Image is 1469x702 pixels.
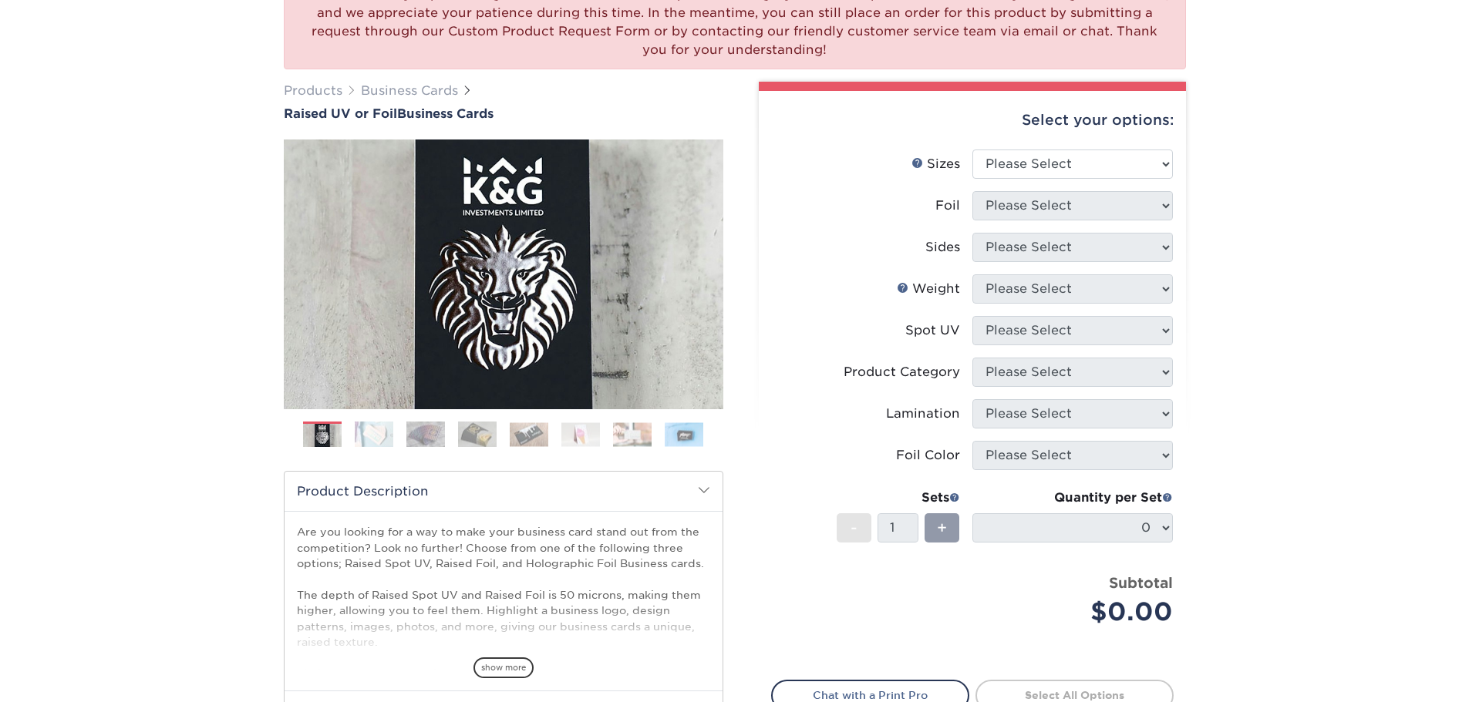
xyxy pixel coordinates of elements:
[284,83,342,98] a: Products
[984,593,1173,630] div: $0.00
[851,516,857,539] span: -
[925,238,960,257] div: Sides
[886,405,960,423] div: Lamination
[284,106,723,121] h1: Business Cards
[844,363,960,381] div: Product Category
[361,83,458,98] a: Business Cards
[473,657,534,678] span: show more
[837,489,960,507] div: Sets
[458,421,497,448] img: Business Cards 04
[284,55,723,494] img: Raised UV or Foil 01
[937,516,947,539] span: +
[285,472,723,511] h2: Product Description
[303,416,342,455] img: Business Cards 01
[911,155,960,173] div: Sizes
[1109,574,1173,591] strong: Subtotal
[284,106,723,121] a: Raised UV or FoilBusiness Cards
[897,280,960,298] div: Weight
[613,422,652,446] img: Business Cards 07
[896,446,960,465] div: Foil Color
[355,421,393,448] img: Business Cards 02
[284,106,397,121] span: Raised UV or Foil
[561,422,600,446] img: Business Cards 06
[4,655,131,697] iframe: Google Customer Reviews
[905,321,960,340] div: Spot UV
[665,422,703,446] img: Business Cards 08
[972,489,1173,507] div: Quantity per Set
[935,196,960,215] div: Foil
[406,421,445,448] img: Business Cards 03
[771,91,1174,149] div: Select your options:
[510,422,548,446] img: Business Cards 05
